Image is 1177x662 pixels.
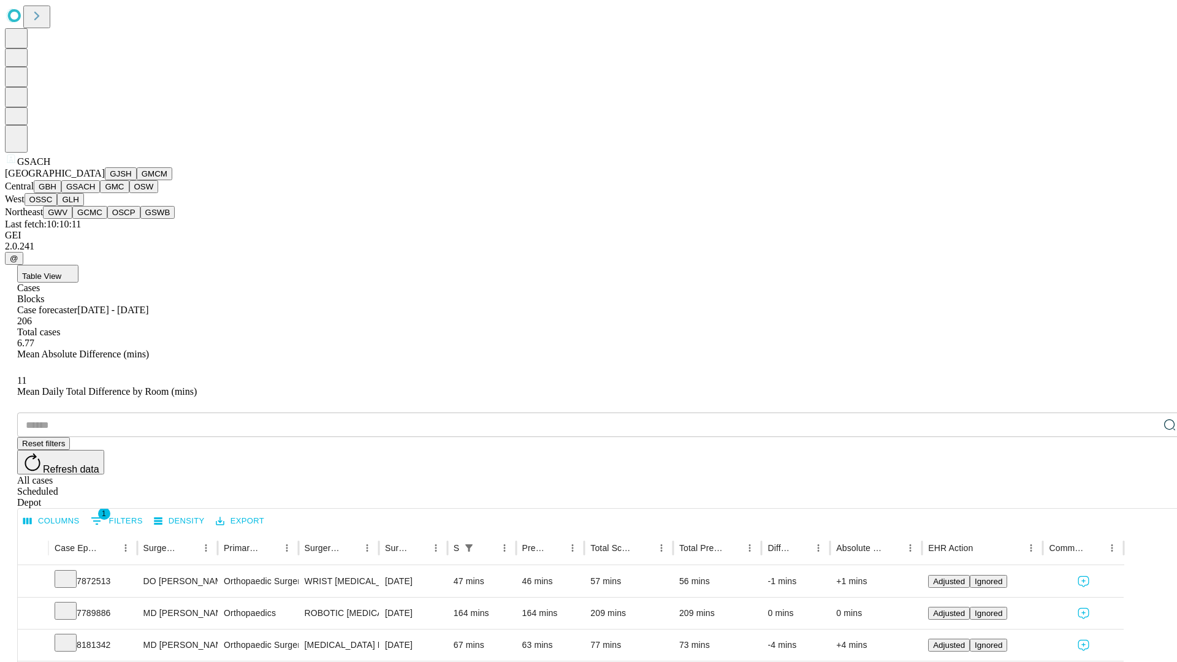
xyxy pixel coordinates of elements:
button: Menu [359,539,376,557]
button: Sort [1086,539,1103,557]
div: 0 mins [768,598,824,629]
span: Adjusted [933,641,965,650]
button: Menu [902,539,919,557]
button: Sort [793,539,810,557]
span: Ignored [975,577,1002,586]
span: Case forecaster [17,305,77,315]
button: Select columns [20,512,83,531]
span: Refresh data [43,464,99,474]
span: Northeast [5,207,43,217]
div: -4 mins [768,630,824,661]
div: Scheduled In Room Duration [454,543,459,553]
button: GJSH [105,167,137,180]
div: 56 mins [679,566,756,597]
div: [DATE] [385,566,441,597]
div: Total Scheduled Duration [590,543,634,553]
button: Ignored [970,575,1007,588]
span: 206 [17,316,32,326]
button: Sort [341,539,359,557]
button: Sort [180,539,197,557]
button: Menu [496,539,513,557]
div: Absolute Difference [836,543,883,553]
button: GSACH [61,180,100,193]
div: Surgery Date [385,543,409,553]
div: 7872513 [55,566,131,597]
button: Sort [410,539,427,557]
button: OSW [129,180,159,193]
span: Table View [22,272,61,281]
div: DO [PERSON_NAME] [PERSON_NAME] Do [143,566,211,597]
div: EHR Action [928,543,973,553]
button: Export [213,512,267,531]
button: Sort [885,539,902,557]
div: 77 mins [590,630,667,661]
button: GLH [57,193,83,206]
button: Table View [17,265,78,283]
button: Adjusted [928,639,970,652]
button: Sort [261,539,278,557]
button: Sort [974,539,991,557]
div: -1 mins [768,566,824,597]
div: Primary Service [224,543,259,553]
button: Density [151,512,208,531]
div: +1 mins [836,566,916,597]
button: Adjusted [928,607,970,620]
div: [DATE] [385,598,441,629]
span: West [5,194,25,204]
div: WRIST [MEDICAL_DATA] SURGERY RELEASE TRANSVERSE [MEDICAL_DATA] LIGAMENT [305,566,373,597]
span: [GEOGRAPHIC_DATA] [5,168,105,178]
button: Sort [724,539,741,557]
div: MD [PERSON_NAME] [143,598,211,629]
span: @ [10,254,18,263]
button: Menu [564,539,581,557]
div: [MEDICAL_DATA] LEG,KNEE, ANKLE DEEP [305,630,373,661]
button: Adjusted [928,575,970,588]
button: OSCP [107,206,140,219]
button: Sort [100,539,117,557]
button: Reset filters [17,437,70,450]
div: 46 mins [522,566,579,597]
div: Predicted In Room Duration [522,543,546,553]
button: Menu [278,539,295,557]
span: [DATE] - [DATE] [77,305,148,315]
button: Menu [810,539,827,557]
button: GMC [100,180,129,193]
span: Reset filters [22,439,65,448]
button: Sort [547,539,564,557]
span: Mean Daily Total Difference by Room (mins) [17,386,197,397]
button: Menu [117,539,134,557]
div: 8181342 [55,630,131,661]
span: Total cases [17,327,60,337]
button: GCMC [72,206,107,219]
button: Menu [1023,539,1040,557]
div: 209 mins [590,598,667,629]
div: Comments [1049,543,1084,553]
button: GWV [43,206,72,219]
button: GMCM [137,167,172,180]
button: Expand [24,635,42,656]
button: Menu [653,539,670,557]
span: Adjusted [933,577,965,586]
div: GEI [5,230,1172,241]
button: Show filters [460,539,478,557]
div: 63 mins [522,630,579,661]
div: Total Predicted Duration [679,543,723,553]
div: Surgery Name [305,543,340,553]
span: Mean Absolute Difference (mins) [17,349,149,359]
button: Show filters [88,511,146,531]
button: GSWB [140,206,175,219]
div: Orthopaedics [224,598,292,629]
div: 67 mins [454,630,510,661]
span: 1 [98,508,110,520]
div: 209 mins [679,598,756,629]
button: Ignored [970,639,1007,652]
button: Expand [24,603,42,625]
div: 47 mins [454,566,510,597]
div: 1 active filter [460,539,478,557]
span: Ignored [975,609,1002,618]
span: 6.77 [17,338,34,348]
div: 7789886 [55,598,131,629]
span: Adjusted [933,609,965,618]
div: 73 mins [679,630,756,661]
div: +4 mins [836,630,916,661]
